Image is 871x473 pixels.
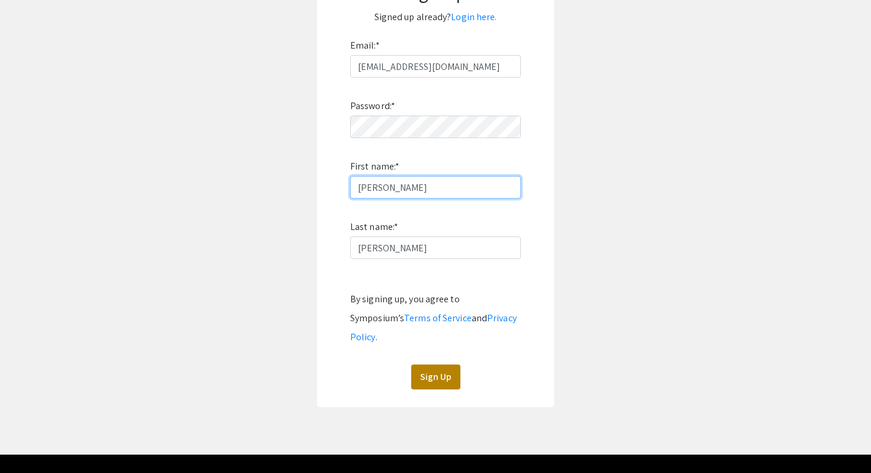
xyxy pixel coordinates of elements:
[350,218,398,237] label: Last name:
[350,36,380,55] label: Email:
[350,157,399,176] label: First name:
[404,312,472,324] a: Terms of Service
[9,420,50,464] iframe: Chat
[350,97,395,116] label: Password:
[350,290,521,347] div: By signing up, you agree to Symposium’s and .
[411,365,460,389] button: Sign Up
[350,312,517,343] a: Privacy Policy
[329,8,542,27] p: Signed up already?
[451,11,497,23] a: Login here.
